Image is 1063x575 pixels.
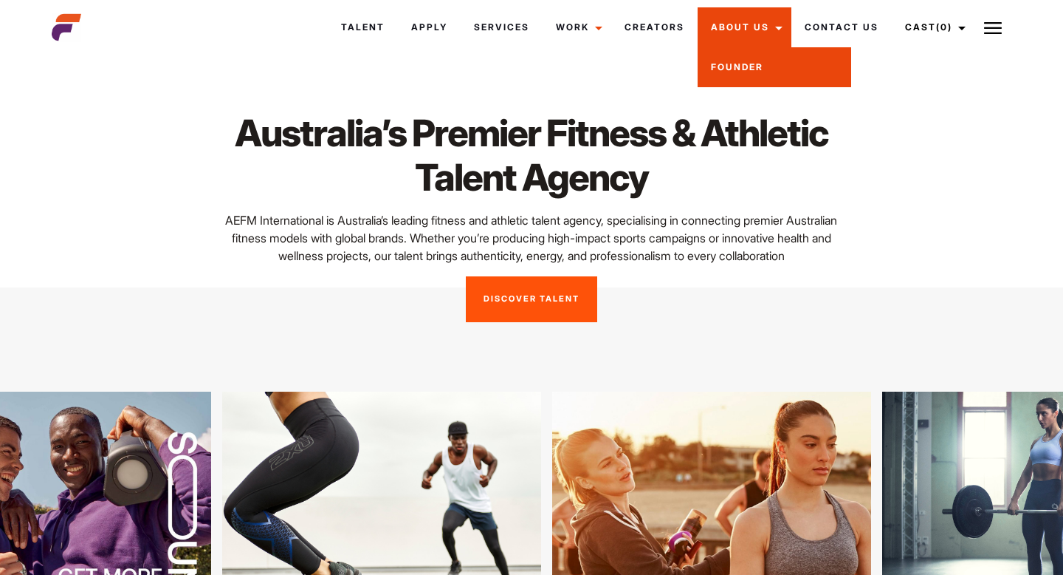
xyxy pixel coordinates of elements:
[984,19,1002,37] img: Burger icon
[214,211,848,265] p: AEFM International is Australia’s leading fitness and athletic talent agency, specialising in con...
[52,13,81,42] img: cropped-aefm-brand-fav-22-square.png
[698,7,791,47] a: About Us
[543,7,611,47] a: Work
[936,21,952,33] span: (0)
[466,276,597,322] a: Discover Talent
[461,7,543,47] a: Services
[698,47,851,87] a: Founder
[214,111,848,200] h1: Australia’s Premier Fitness & Athletic Talent Agency
[328,7,398,47] a: Talent
[398,7,461,47] a: Apply
[611,7,698,47] a: Creators
[791,7,892,47] a: Contact Us
[892,7,974,47] a: Cast(0)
